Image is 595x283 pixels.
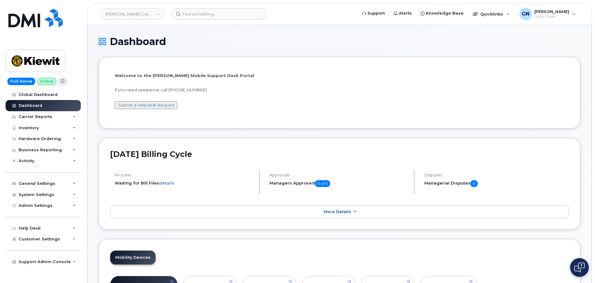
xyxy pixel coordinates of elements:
p: Welcome to the [PERSON_NAME] Mobile Support Desk Portal [115,73,564,79]
a: Submit a Helpdesk Request [118,103,175,107]
li: Waiting for Bill Files [115,180,254,186]
h4: Disputes [424,173,569,177]
h2: [DATE] Billing Cycle [110,149,569,159]
p: If you need assistance, call [PHONE_NUMBER] [115,87,564,93]
h4: Process [115,173,254,177]
h1: Dashboard [99,36,580,47]
img: Open chat [574,262,585,272]
h4: Approvals [270,173,408,177]
a: details [159,180,174,185]
a: Mobility Devices [110,251,155,264]
h5: Managerial Disputes [424,180,569,187]
span: 0 of 0 [315,180,330,187]
button: Submit a Helpdesk Request [115,101,177,109]
h5: Managers Approved [270,180,408,187]
span: More Details [324,209,351,214]
span: 0 [470,180,478,187]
